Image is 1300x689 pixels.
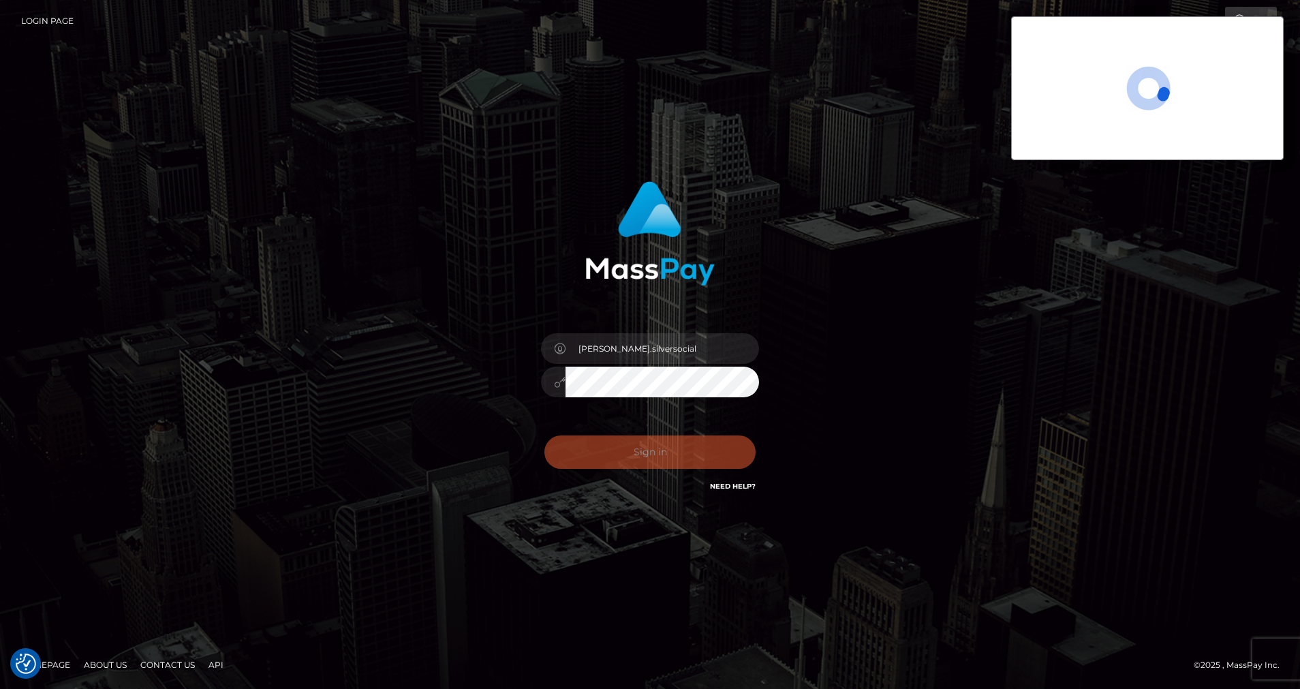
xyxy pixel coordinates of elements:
button: Consent Preferences [16,654,36,674]
a: API [203,654,229,675]
a: Contact Us [135,654,200,675]
a: Homepage [15,654,76,675]
a: About Us [78,654,132,675]
img: MassPay Login [585,181,715,286]
a: Login [1225,7,1277,35]
a: Need Help? [710,482,756,491]
a: Login Page [21,7,74,35]
div: © 2025 , MassPay Inc. [1194,658,1290,673]
img: Revisit consent button [16,654,36,674]
input: Username... [566,333,759,364]
span: Loading [1126,66,1171,110]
